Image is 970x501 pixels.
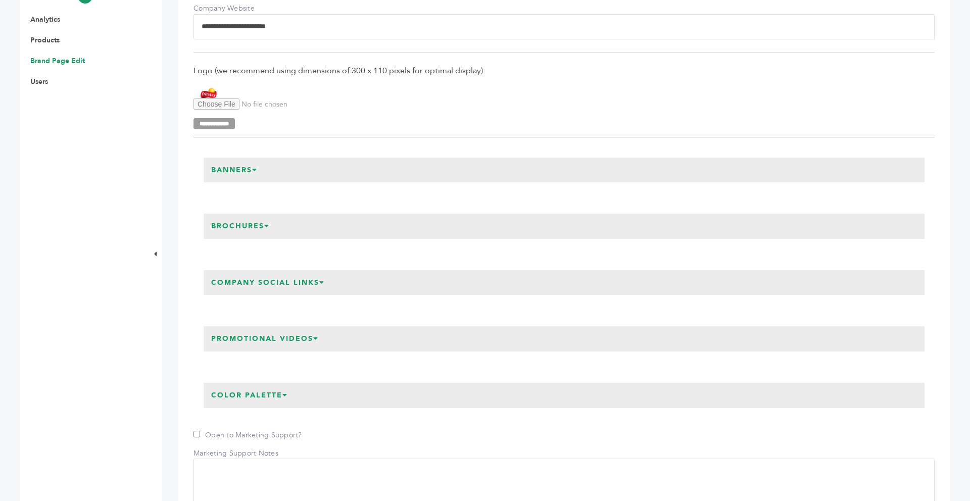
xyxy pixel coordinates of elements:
[204,326,326,352] h3: Promotional Videos
[193,430,302,440] label: Open to Marketing Support?
[204,214,277,239] h3: Brochures
[204,158,265,183] h3: Banners
[193,65,935,76] span: Logo (we recommend using dimensions of 300 x 110 pixels for optimal display):
[193,448,278,459] label: Marketing Support Notes
[30,77,48,86] a: Users
[30,56,85,66] a: Brand Page Edit
[193,431,200,437] input: Open to Marketing Support?
[30,15,60,24] a: Analytics
[204,383,296,408] h3: Color Palette
[193,4,264,14] label: Company Website
[30,35,60,45] a: Products
[204,270,332,295] h3: Company Social Links
[193,87,224,98] img: Frito-Lay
